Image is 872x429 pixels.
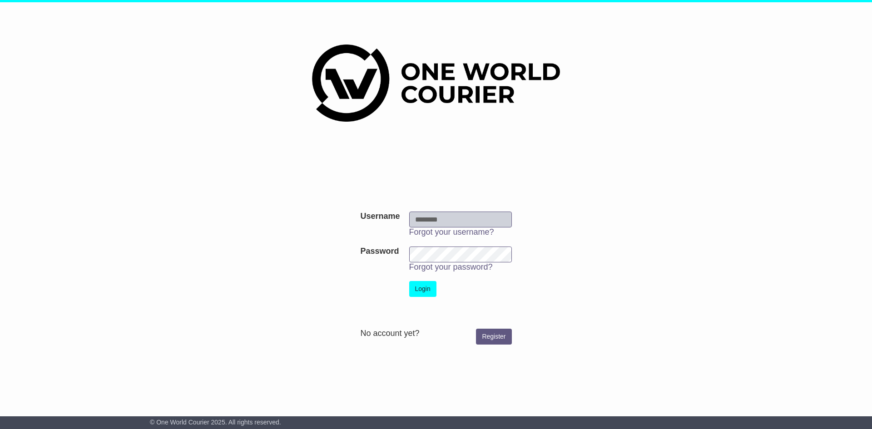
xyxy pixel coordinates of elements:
[476,329,511,345] a: Register
[360,247,399,256] label: Password
[360,329,511,339] div: No account yet?
[409,262,493,271] a: Forgot your password?
[150,419,281,426] span: © One World Courier 2025. All rights reserved.
[312,44,560,122] img: One World
[409,227,494,237] a: Forgot your username?
[409,281,436,297] button: Login
[360,212,400,222] label: Username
